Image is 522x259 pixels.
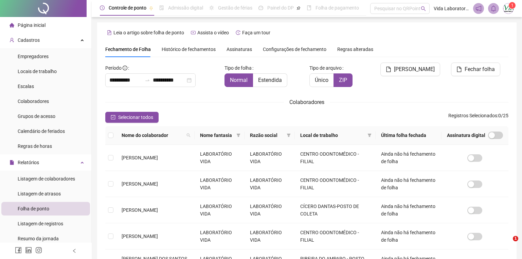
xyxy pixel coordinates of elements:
[295,223,376,249] td: CENTRO ODONTOMÉDICO - FILIAL
[263,47,326,52] span: Configurações de fechamento
[195,197,245,223] td: LABORATÓRIO VIDA
[123,66,127,70] span: info-circle
[10,23,14,28] span: home
[18,99,49,104] span: Colaboradores
[465,65,495,73] span: Fechar folha
[289,99,324,105] span: Colaboradores
[209,5,214,10] span: sun
[122,181,158,187] span: [PERSON_NAME]
[122,155,158,160] span: [PERSON_NAME]
[186,133,191,137] span: search
[18,191,61,196] span: Listagem de atrasos
[18,22,46,28] span: Página inicial
[380,63,440,76] button: [PERSON_NAME]
[447,132,485,139] span: Assinatura digital
[100,5,105,10] span: clock-circle
[18,143,52,149] span: Regras de horas
[35,247,42,254] span: instagram
[295,197,376,223] td: CÍCERO DANTAS-POSTO DE COLETA
[381,151,435,164] span: Ainda não há fechamento de folha
[394,65,435,73] span: [PERSON_NAME]
[72,248,77,253] span: left
[376,126,442,145] th: Última folha fechada
[18,176,75,182] span: Listagem de colaboradores
[236,133,240,137] span: filter
[475,5,482,12] span: notification
[111,115,115,120] span: check-square
[200,132,234,139] span: Nome fantasia
[18,84,34,89] span: Escalas
[145,77,150,83] span: swap-right
[118,114,153,121] span: Selecionar todos
[145,77,150,83] span: to
[245,171,294,197] td: LABORATÓRIO VIDA
[448,113,497,118] span: Registros Selecionados
[18,160,39,165] span: Relatórios
[25,247,32,254] span: linkedin
[381,230,435,243] span: Ainda não há fechamento de folha
[236,30,240,35] span: history
[218,5,252,11] span: Gestão de férias
[162,47,216,52] span: Histórico de fechamentos
[366,130,373,140] span: filter
[195,223,245,249] td: LABORATÓRIO VIDA
[339,77,347,83] span: ZIP
[250,132,284,139] span: Razão social
[315,77,328,83] span: Único
[227,47,252,52] span: Assinaturas
[295,171,376,197] td: CENTRO ODONTOMÉDICO - FILIAL
[448,112,508,123] span: : 0 / 25
[15,247,22,254] span: facebook
[18,114,55,119] span: Grupos de acesso
[122,207,158,213] span: [PERSON_NAME]
[381,204,435,217] span: Ainda não há fechamento de folha
[434,5,469,12] span: Vida Laboratorio
[149,6,153,10] span: pushpin
[309,64,342,72] span: Tipo de arquivo
[242,30,270,35] span: Faça um tour
[503,3,514,14] img: 76119
[195,145,245,171] td: LABORATÓRIO VIDA
[18,69,57,74] span: Locais de trabalho
[230,77,248,83] span: Normal
[245,197,294,223] td: LABORATÓRIO VIDA
[258,5,263,10] span: dashboard
[451,63,500,76] button: Fechar folha
[122,132,184,139] span: Nome do colaborador
[107,30,112,35] span: file-text
[295,145,376,171] td: CENTRO ODONTOMÉDICO - FILIAL
[300,132,365,139] span: Local de trabalho
[245,223,294,249] td: LABORATÓRIO VIDA
[258,77,282,83] span: Estendida
[10,160,14,165] span: file
[386,67,391,72] span: file
[105,65,122,71] span: Período
[191,30,196,35] span: youtube
[18,221,63,226] span: Listagem de registros
[316,5,359,11] span: Folha de pagamento
[224,64,252,72] span: Tipo de folha
[122,234,158,239] span: [PERSON_NAME]
[109,5,146,11] span: Controle de ponto
[195,171,245,197] td: LABORATÓRIO VIDA
[10,38,14,42] span: user-add
[490,5,497,12] span: bell
[456,67,462,72] span: file
[245,145,294,171] td: LABORATÓRIO VIDA
[235,130,242,140] span: filter
[285,130,292,140] span: filter
[168,5,203,11] span: Admissão digital
[367,133,372,137] span: filter
[511,3,514,8] span: 1
[105,47,151,52] span: Fechamento de Folha
[267,5,294,11] span: Painel do DP
[296,6,301,10] span: pushpin
[421,6,426,11] span: search
[381,177,435,190] span: Ainda não há fechamento de folha
[337,47,373,52] span: Regras alteradas
[513,236,518,241] span: 1
[185,130,192,140] span: search
[307,5,311,10] span: book
[18,236,59,241] span: Resumo da jornada
[113,30,184,35] span: Leia o artigo sobre folha de ponto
